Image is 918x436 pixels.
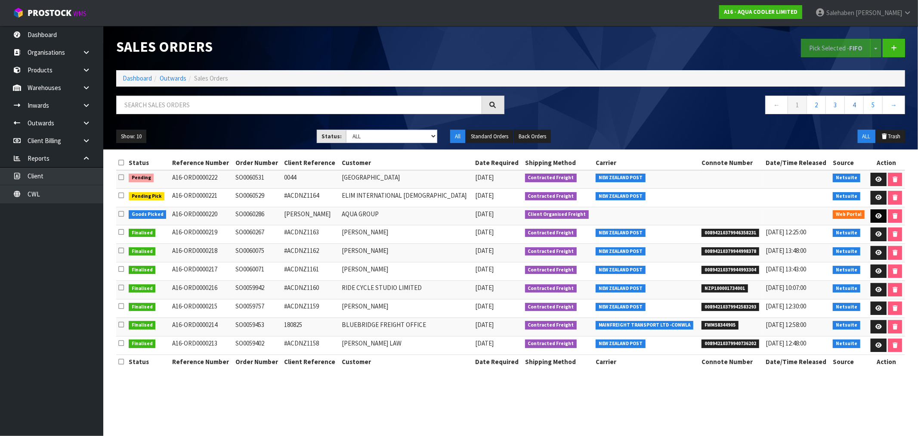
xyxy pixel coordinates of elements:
[596,174,646,182] span: NEW ZEALAND POST
[282,280,340,299] td: #ACDNZ1160
[699,355,763,368] th: Connote Number
[282,262,340,280] td: #ACDNZ1161
[593,156,699,170] th: Carrier
[282,207,340,225] td: [PERSON_NAME]
[340,156,473,170] th: Customer
[766,339,806,347] span: [DATE] 12:48:00
[523,156,593,170] th: Shipping Method
[766,283,806,292] span: [DATE] 10:07:00
[170,336,233,355] td: A16-ORD0000213
[340,262,473,280] td: [PERSON_NAME]
[596,229,646,237] span: NEW ZEALAND POST
[765,96,788,114] a: ←
[596,303,646,311] span: NEW ZEALAND POST
[699,156,763,170] th: Connote Number
[116,96,482,114] input: Search sales orders
[233,280,282,299] td: SO0059942
[170,262,233,280] td: A16-ORD0000217
[282,189,340,207] td: #ACDNZ1164
[340,189,473,207] td: ELIM INTERNATIONAL [DEMOGRAPHIC_DATA]
[28,7,71,19] span: ProStock
[476,339,494,347] span: [DATE]
[340,280,473,299] td: RIDE CYCLE STUDIO LIMITED
[233,299,282,318] td: SO0059757
[476,191,494,199] span: [DATE]
[801,39,871,57] button: Pick Selected -FIFO
[702,229,759,237] span: 00894210379946358231
[129,321,156,330] span: Finalised
[129,229,156,237] span: Finalised
[831,355,868,368] th: Source
[882,96,905,114] a: →
[763,156,831,170] th: Date/Time Released
[826,9,854,17] span: Salehaben
[116,39,504,55] h1: Sales Orders
[127,156,170,170] th: Status
[525,284,577,293] span: Contracted Freight
[13,7,24,18] img: cube-alt.png
[788,96,807,114] a: 1
[476,302,494,310] span: [DATE]
[450,130,465,143] button: All
[233,244,282,262] td: SO0060075
[719,5,802,19] a: A16 - AQUA COOLER LIMITED
[116,130,146,143] button: Show: 10
[724,8,797,16] strong: A16 - AQUA COOLER LIMITED
[282,336,340,355] td: #ACDNZ1158
[525,247,577,256] span: Contracted Freight
[473,156,523,170] th: Date Required
[702,247,759,256] span: 00894210379944998378
[282,299,340,318] td: #ACDNZ1159
[340,244,473,262] td: [PERSON_NAME]
[766,321,806,329] span: [DATE] 12:58:00
[858,130,875,143] button: ALL
[340,299,473,318] td: [PERSON_NAME]
[833,210,865,219] span: Web Portal
[525,339,577,348] span: Contracted Freight
[825,96,845,114] a: 3
[766,302,806,310] span: [DATE] 12:30:00
[129,210,167,219] span: Goods Picked
[129,303,156,311] span: Finalised
[833,303,860,311] span: Netsuite
[233,355,282,368] th: Order Number
[476,173,494,181] span: [DATE]
[863,96,883,114] a: 5
[170,318,233,336] td: A16-ORD0000214
[517,96,906,117] nav: Page navigation
[282,170,340,189] td: 0044
[129,266,156,274] span: Finalised
[596,284,646,293] span: NEW ZEALAND POST
[833,229,860,237] span: Netsuite
[476,210,494,218] span: [DATE]
[233,336,282,355] td: SO0059402
[129,174,154,182] span: Pending
[525,321,577,330] span: Contracted Freight
[476,283,494,292] span: [DATE]
[766,246,806,255] span: [DATE] 13:48:00
[833,321,860,330] span: Netsuite
[340,225,473,244] td: [PERSON_NAME]
[856,9,902,17] span: [PERSON_NAME]
[844,96,864,114] a: 4
[233,318,282,336] td: SO0059453
[525,174,577,182] span: Contracted Freight
[849,44,862,52] strong: FIFO
[340,355,473,368] th: Customer
[170,225,233,244] td: A16-ORD0000219
[282,244,340,262] td: #ACDNZ1162
[170,355,233,368] th: Reference Number
[596,321,694,330] span: MAINFREIGHT TRANSPORT LTD -CONWLA
[282,355,340,368] th: Client Reference
[596,247,646,256] span: NEW ZEALAND POST
[73,9,87,18] small: WMS
[123,74,152,82] a: Dashboard
[596,266,646,274] span: NEW ZEALAND POST
[233,170,282,189] td: SO0060531
[282,318,340,336] td: 180825
[476,246,494,255] span: [DATE]
[170,189,233,207] td: A16-ORD0000221
[596,192,646,201] span: NEW ZEALAND POST
[833,266,860,274] span: Netsuite
[129,247,156,256] span: Finalised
